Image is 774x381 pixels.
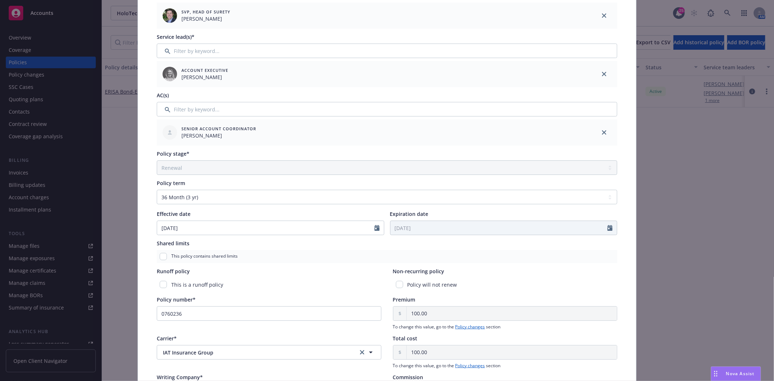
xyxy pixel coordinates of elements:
div: Drag to move [711,367,720,381]
a: clear selection [358,348,366,357]
a: close [600,70,609,78]
span: Account Executive [181,67,228,73]
svg: Calendar [607,225,613,231]
button: IAT Insurance Groupclear selection [157,345,381,360]
a: Policy changes [455,362,485,369]
span: Policy number* [157,296,196,303]
span: AC(s) [157,92,169,99]
span: Total cost [393,335,418,342]
div: Policy will not renew [393,278,618,291]
input: 0.00 [407,345,617,359]
span: Commission [393,374,423,381]
a: close [600,128,609,137]
input: Filter by keyword... [157,44,617,58]
span: Expiration date [390,210,429,217]
span: Effective date [157,210,191,217]
div: This is a runoff policy [157,278,381,291]
span: Non-recurring policy [393,268,445,275]
span: [PERSON_NAME] [181,15,230,22]
span: Premium [393,296,415,303]
span: Policy term [157,180,185,187]
span: Writing Company* [157,374,203,381]
svg: Calendar [374,225,380,231]
span: Shared limits [157,240,189,247]
span: Runoff policy [157,268,190,275]
span: Senior Account Coordinator [181,126,256,132]
span: [PERSON_NAME] [181,132,256,139]
button: Nova Assist [711,366,761,381]
span: Service lead(s)* [157,33,194,40]
span: To change this value, go to the section [393,362,618,369]
span: [PERSON_NAME] [181,73,228,81]
span: IAT Insurance Group [163,349,346,356]
span: To change this value, go to the section [393,324,618,330]
input: 0.00 [407,307,617,320]
input: MM/DD/YYYY [157,221,374,235]
input: Filter by keyword... [157,102,617,116]
img: employee photo [163,67,177,81]
img: employee photo [163,8,177,23]
span: Nova Assist [726,370,755,377]
span: SVP, Head of Surety [181,9,230,15]
span: Carrier* [157,335,177,342]
div: This policy contains shared limits [157,250,617,263]
a: Policy changes [455,324,485,330]
input: MM/DD/YYYY [390,221,608,235]
a: close [600,11,609,20]
span: Policy stage* [157,150,189,157]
